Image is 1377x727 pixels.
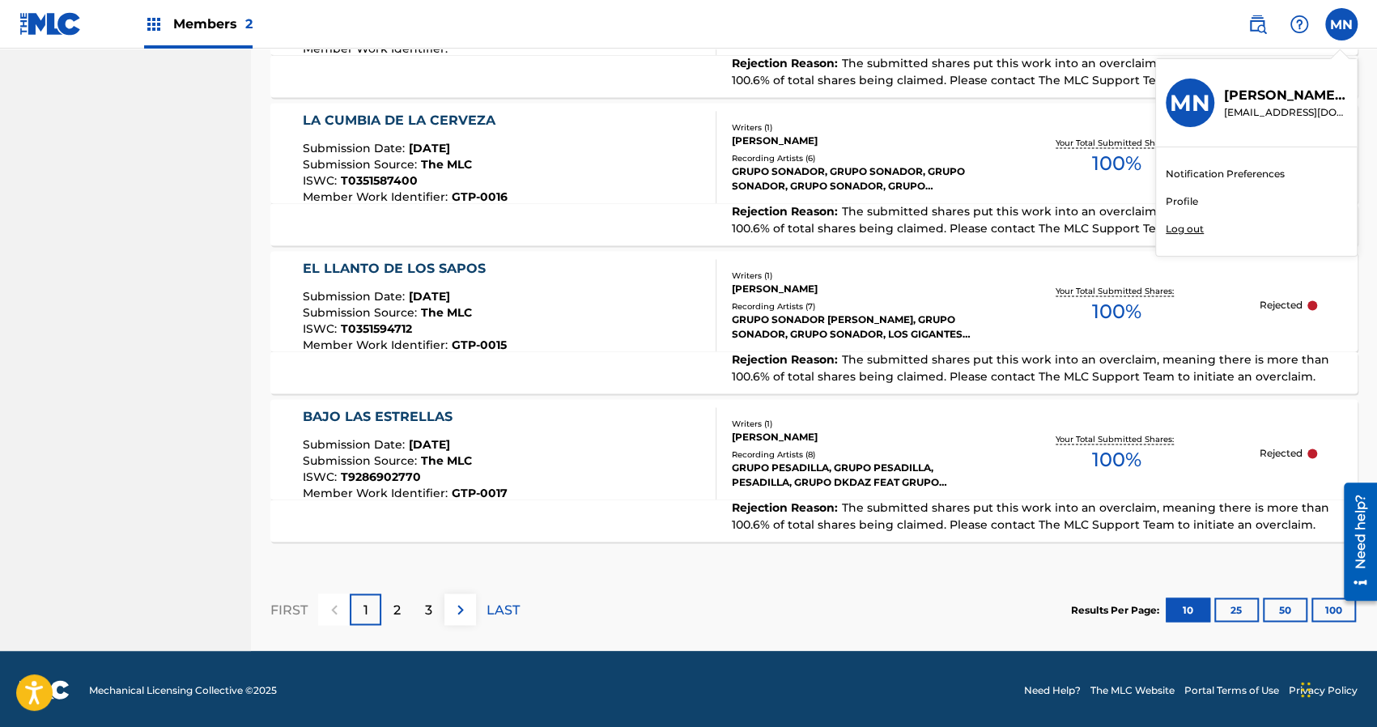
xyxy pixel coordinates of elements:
p: Rejected [1260,298,1303,312]
span: 100 % [1092,149,1141,178]
a: Portal Terms of Use [1184,682,1279,697]
span: GTP-0016 [452,189,508,204]
span: Members [173,15,253,33]
span: Mechanical Licensing Collective © 2025 [89,682,277,697]
div: GRUPO SONADOR [PERSON_NAME], GRUPO SONADOR, GRUPO SONADOR, LOS GIGANTES [PERSON_NAME] FEAT [PERSO... [732,312,975,342]
h3: MN [1170,89,1210,117]
span: The MLC [421,453,472,468]
span: Submission Source : [303,453,421,468]
span: T0351594712 [341,321,412,336]
a: The MLC Website [1090,682,1175,697]
span: T0351587400 [341,173,418,188]
span: The MLC [421,157,472,172]
button: 100 [1311,597,1356,622]
p: Your Total Submitted Shares: [1056,433,1178,445]
img: Top Rightsholders [144,15,164,34]
span: Submission Date : [303,437,409,452]
div: Recording Artists ( 6 ) [732,152,975,164]
div: EL LLANTO DE LOS SAPOS [303,259,507,278]
div: User Menu [1325,8,1358,40]
img: help [1290,15,1309,34]
div: GRUPO PESADILLA, GRUPO PESADILLA, PESADILLA, GRUPO DKDAZ FEAT GRUPO SONADOR, GRUPO SONADOR, GRUPO... [732,461,975,490]
p: Rejected [1260,446,1303,461]
span: GTP-0015 [452,338,507,352]
p: 3 [425,600,432,619]
span: Submission Date : [303,289,409,304]
img: right [451,600,470,619]
span: The MLC [421,305,472,320]
span: Rejection Reason : [732,500,842,515]
span: Member Work Identifier : [303,41,452,56]
div: [PERSON_NAME] [732,430,975,444]
span: 2 [245,16,253,32]
span: [DATE] [409,437,450,452]
div: Writers ( 1 ) [732,418,975,430]
button: 25 [1214,597,1259,622]
span: The submitted shares put this work into an overclaim, meaning there is more than 100.6% of total ... [732,500,1329,532]
span: Member Work Identifier : [303,338,452,352]
p: Results Per Page: [1071,602,1163,617]
div: Drag [1301,665,1311,714]
div: [PERSON_NAME] [732,282,975,296]
div: LA CUMBIA DE LA CERVEZA [303,111,508,130]
a: Profile [1166,194,1198,209]
span: T9286902770 [341,470,421,484]
img: MLC Logo [19,12,82,36]
span: The submitted shares put this work into an overclaim, meaning there is more than 100.6% of total ... [732,56,1329,87]
span: The submitted shares put this work into an overclaim, meaning there is more than 100.6% of total ... [732,352,1329,384]
span: Rejection Reason : [732,56,842,70]
span: Submission Source : [303,305,421,320]
div: Writers ( 1 ) [732,270,975,282]
span: [DATE] [409,141,450,155]
div: Recording Artists ( 7 ) [732,300,975,312]
span: Submission Date : [303,141,409,155]
span: Member Work Identifier : [303,189,452,204]
img: logo [19,680,70,699]
span: ISWC : [303,470,341,484]
a: EL LLANTO DE LOS SAPOSSubmission Date:[DATE]Submission Source:The MLCISWC:T0351594712Member Work ... [270,251,1358,393]
span: GTP-0017 [452,486,508,500]
a: Notification Preferences [1166,167,1285,181]
span: ISWC : [303,173,341,188]
span: 100 % [1092,297,1141,326]
div: BAJO LAS ESTRELLAS [303,407,508,427]
p: LAST [487,600,520,619]
p: Marvin Nolasco [1224,86,1347,105]
button: 50 [1263,597,1307,622]
button: 10 [1166,597,1210,622]
div: Writers ( 1 ) [732,121,975,134]
img: search [1247,15,1267,34]
div: Help [1283,8,1315,40]
iframe: Resource Center [1332,477,1377,607]
div: GRUPO SONADOR, GRUPO SONADOR, GRUPO SONADOR, GRUPO SONADOR, GRUPO SONADOR, GRUPO SONADOR [732,164,975,193]
p: 2 [393,600,401,619]
iframe: Chat Widget [1296,649,1377,727]
p: greattouch77@yahoo.com [1224,105,1347,120]
span: The submitted shares put this work into an overclaim, meaning there is more than 100.6% of total ... [732,204,1329,236]
p: FIRST [270,600,308,619]
p: Your Total Submitted Shares: [1056,285,1178,297]
span: Rejection Reason : [732,352,842,367]
span: Submission Source : [303,157,421,172]
span: ISWC : [303,321,341,336]
span: [DATE] [409,289,450,304]
div: [PERSON_NAME] [732,134,975,148]
p: 1 [363,600,368,619]
a: Public Search [1241,8,1273,40]
div: Recording Artists ( 8 ) [732,449,975,461]
span: Member Work Identifier : [303,486,452,500]
a: LA CUMBIA DE LA CERVEZASubmission Date:[DATE]Submission Source:The MLCISWC:T0351587400Member Work... [270,103,1358,245]
a: BAJO LAS ESTRELLASSubmission Date:[DATE]Submission Source:The MLCISWC:T9286902770Member Work Iden... [270,399,1358,542]
span: 100 % [1092,445,1141,474]
p: Your Total Submitted Shares: [1056,137,1178,149]
span: Rejection Reason : [732,204,842,219]
p: Log out [1166,222,1204,236]
a: Privacy Policy [1289,682,1358,697]
a: Need Help? [1024,682,1081,697]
